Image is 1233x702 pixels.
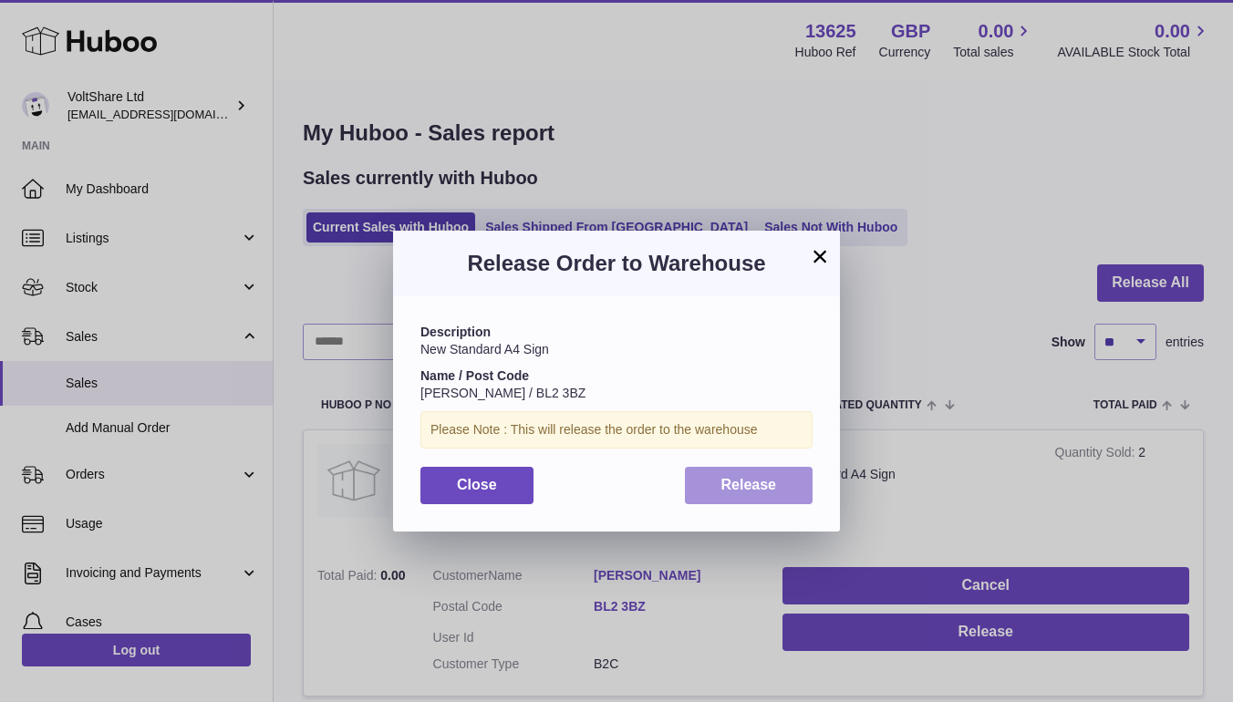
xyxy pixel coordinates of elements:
[420,467,534,504] button: Close
[420,325,491,339] strong: Description
[420,249,813,278] h3: Release Order to Warehouse
[685,467,813,504] button: Release
[420,368,529,383] strong: Name / Post Code
[420,411,813,449] div: Please Note : This will release the order to the warehouse
[420,342,549,356] span: New Standard A4 Sign
[457,477,497,492] span: Close
[420,386,585,400] span: [PERSON_NAME] / BL2 3BZ
[721,477,777,492] span: Release
[809,245,831,267] button: ×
